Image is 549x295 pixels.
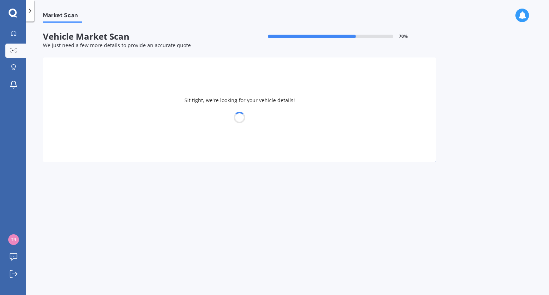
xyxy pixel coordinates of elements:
span: Market Scan [43,12,82,21]
span: Vehicle Market Scan [43,31,239,42]
span: 70 % [399,34,408,39]
div: Sit tight, we're looking for your vehicle details! [43,57,436,162]
img: 0d1b21b97a0e297fa2af1c6e1145d3b9 [8,234,19,245]
span: We just need a few more details to provide an accurate quote [43,42,191,49]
